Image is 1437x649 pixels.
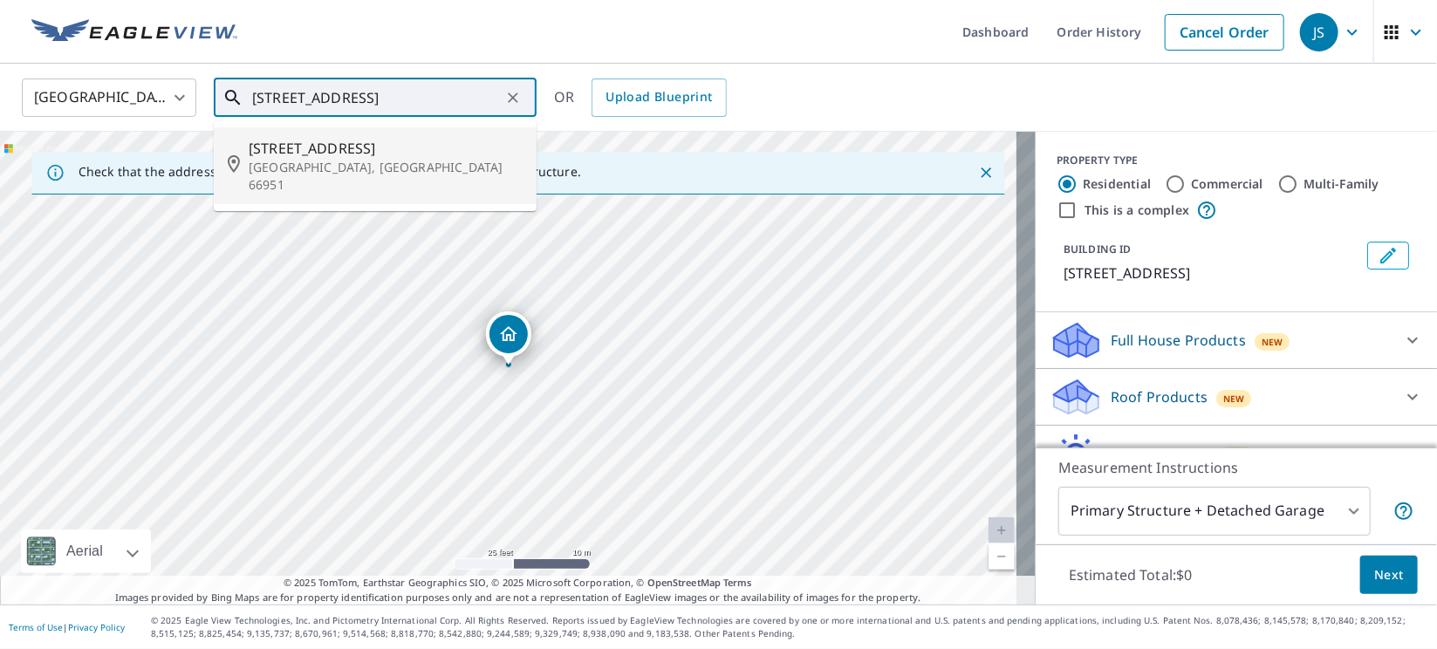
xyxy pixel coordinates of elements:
[1058,487,1371,536] div: Primary Structure + Detached Garage
[1111,443,1210,464] p: Solar Products
[1050,319,1423,361] div: Full House ProductsNew
[1057,153,1416,168] div: PROPERTY TYPE
[1223,392,1245,406] span: New
[1064,263,1360,284] p: [STREET_ADDRESS]
[592,79,726,117] a: Upload Blueprint
[1304,175,1379,193] label: Multi-Family
[1055,556,1207,594] p: Estimated Total: $0
[1360,556,1418,595] button: Next
[68,621,125,633] a: Privacy Policy
[1050,433,1423,475] div: Solar ProductsNew
[252,73,501,122] input: Search by address or latitude-longitude
[1262,335,1283,349] span: New
[1393,501,1414,522] span: Your report will include the primary structure and a detached garage if one exists.
[31,19,237,45] img: EV Logo
[989,517,1015,543] a: Current Level 20, Zoom In Disabled
[554,79,727,117] div: OR
[1165,14,1284,51] a: Cancel Order
[975,161,997,184] button: Close
[1111,330,1246,351] p: Full House Products
[79,164,581,180] p: Check that the address is accurate, then drag the marker over the correct structure.
[1085,202,1189,219] label: This is a complex
[249,159,523,194] p: [GEOGRAPHIC_DATA], [GEOGRAPHIC_DATA] 66951
[606,86,712,108] span: Upload Blueprint
[284,576,752,591] span: © 2025 TomTom, Earthstar Geographics SIO, © 2025 Microsoft Corporation, ©
[1300,13,1338,51] div: JS
[61,529,108,573] div: Aerial
[22,73,196,122] div: [GEOGRAPHIC_DATA]
[486,311,531,365] div: Dropped pin, building 1, Residential property, 95 2nd St Phillipsburg, KS 67661
[647,576,721,589] a: OpenStreetMap
[1058,457,1414,478] p: Measurement Instructions
[501,85,525,110] button: Clear
[21,529,151,573] div: Aerial
[1374,564,1404,586] span: Next
[989,543,1015,570] a: Current Level 20, Zoom Out
[1083,175,1151,193] label: Residential
[249,138,523,159] span: [STREET_ADDRESS]
[1111,386,1208,407] p: Roof Products
[1064,242,1131,256] p: BUILDING ID
[1050,376,1423,418] div: Roof ProductsNew
[9,621,63,633] a: Terms of Use
[9,622,125,632] p: |
[1191,175,1263,193] label: Commercial
[151,614,1428,640] p: © 2025 Eagle View Technologies, Inc. and Pictometry International Corp. All Rights Reserved. Repo...
[723,576,752,589] a: Terms
[1367,242,1409,270] button: Edit building 1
